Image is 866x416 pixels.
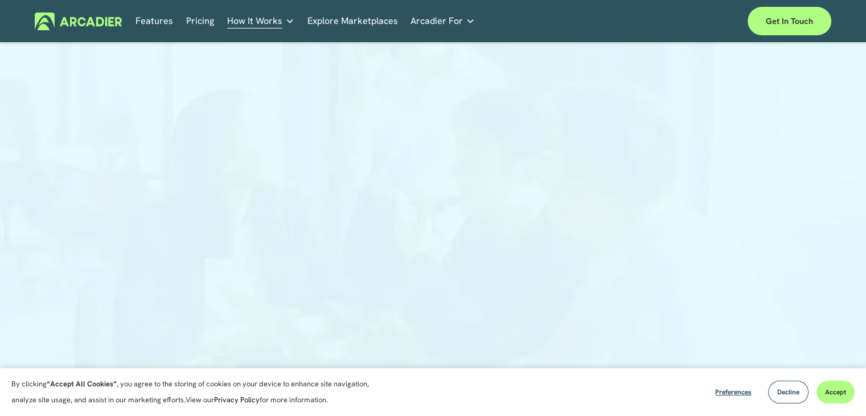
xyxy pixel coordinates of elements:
span: How It Works [227,13,282,29]
a: Explore Marketplaces [307,13,398,30]
button: Preferences [707,381,760,403]
a: Features [136,13,173,30]
a: Pricing [186,13,214,30]
span: Arcadier For [411,13,463,29]
button: Decline [768,381,808,403]
a: Get in touch [748,7,831,35]
iframe: Chat Widget [809,361,866,416]
p: By clicking , you agree to the storing of cookies on your device to enhance site navigation, anal... [11,376,381,408]
a: folder dropdown [411,13,475,30]
strong: “Accept All Cookies” [47,379,117,389]
img: Arcadier [35,13,122,30]
span: Preferences [715,388,752,397]
span: Decline [777,388,799,397]
a: folder dropdown [227,13,294,30]
a: Privacy Policy [214,395,260,405]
